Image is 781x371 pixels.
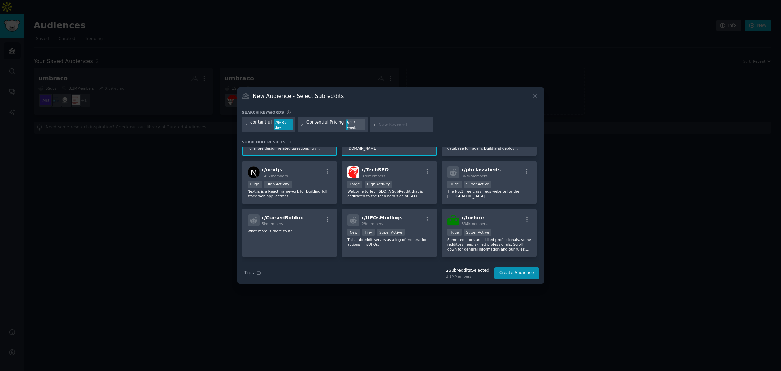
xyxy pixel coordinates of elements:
[244,269,254,277] span: Tips
[347,181,362,188] div: Large
[242,267,264,279] button: Tips
[250,119,272,130] div: contentful
[362,174,385,178] span: 37k members
[379,122,431,128] input: New Keyword
[377,229,405,236] div: Super Active
[447,181,462,188] div: Huge
[264,181,292,188] div: High Activity
[248,189,332,199] p: Next.js is a React framework for building full-stack web applications
[347,237,431,247] p: This subreddit serves as a log of moderation actions in r/UFOs.
[253,92,344,100] h3: New Audience - Select Subreddits
[274,119,293,130] div: 7963 / day
[464,181,492,188] div: Super Active
[262,167,282,172] span: r/ nextjs
[347,189,431,199] p: Welcome to Tech SEO, A SubReddit that is dedicated to the tech nerd side of SEO.
[248,181,262,188] div: Huge
[262,222,284,226] span: 5k members
[447,237,531,252] p: Some redditors are skilled professionals, some redditors need skilled professionals. Scroll down ...
[248,229,332,233] p: What more is there to it?
[347,166,359,178] img: TechSEO
[446,268,489,274] div: 2 Subreddit s Selected
[346,119,365,130] div: 5.2 / week
[464,229,492,236] div: Super Active
[242,140,286,144] span: Subreddit Results
[306,119,344,130] div: Contentful Pricing
[347,229,360,236] div: New
[242,110,284,115] h3: Search keywords
[262,215,303,220] span: r/ CursedRoblox
[248,166,260,178] img: nextjs
[462,174,488,178] span: 367k members
[362,215,403,220] span: r/ UFOsModlogs
[362,167,389,172] span: r/ TechSEO
[462,222,488,226] span: 534k members
[365,181,392,188] div: High Activity
[462,215,484,220] span: r/ forhire
[462,167,501,172] span: r/ phclassifieds
[262,174,288,178] span: 145k members
[362,222,383,226] span: 29 members
[362,229,375,236] div: Tiny
[446,274,489,279] div: 3.1M Members
[447,214,459,226] img: forhire
[447,229,462,236] div: Huge
[288,140,293,144] span: 16
[447,189,531,199] p: The No.1 free classifieds website for the [GEOGRAPHIC_DATA]
[494,267,539,279] button: Create Audience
